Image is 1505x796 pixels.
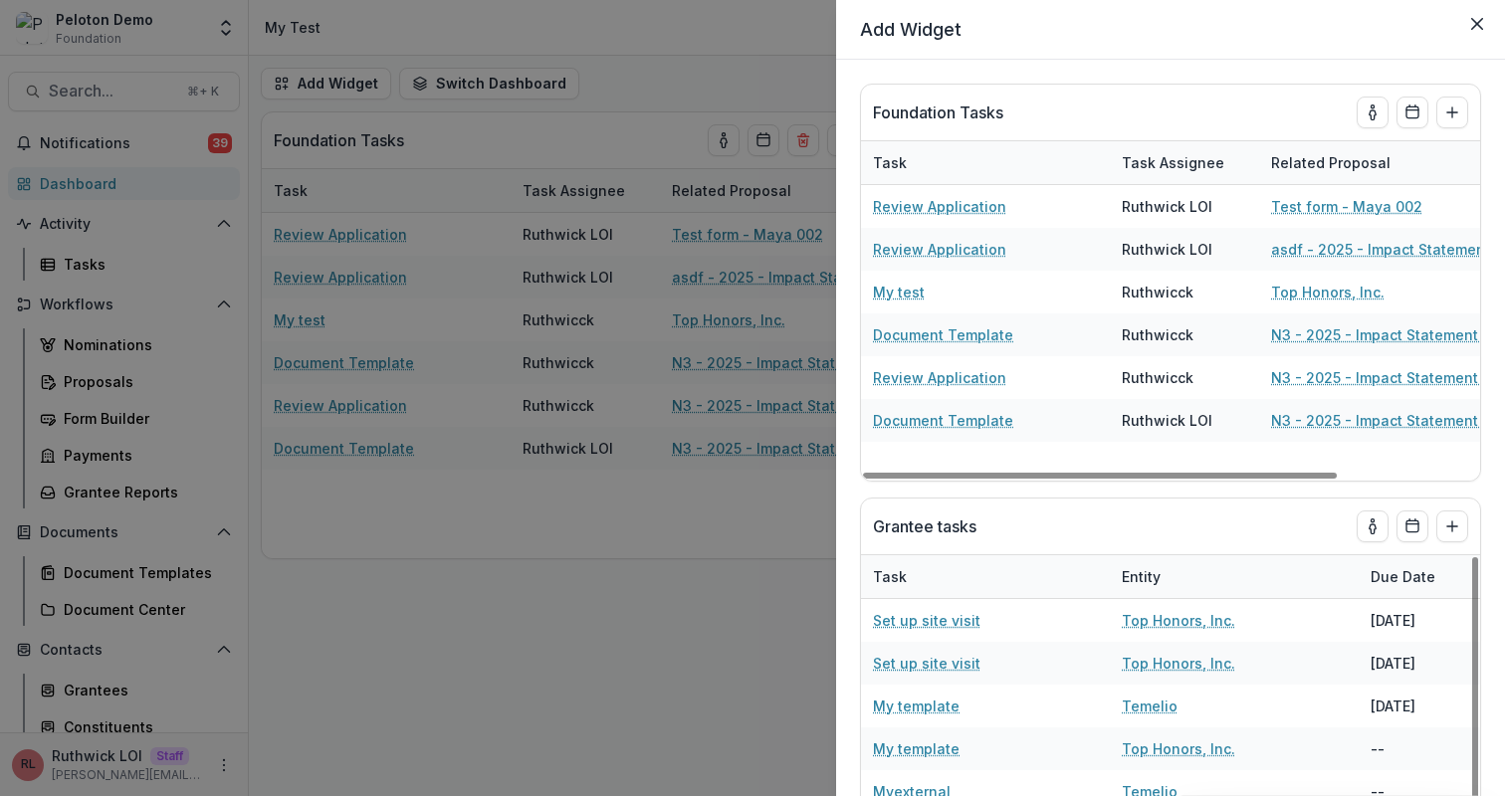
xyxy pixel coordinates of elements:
[861,141,1110,184] div: Task
[873,696,960,716] a: My template
[1122,196,1212,217] div: Ruthwick LOI
[861,555,1110,598] div: Task
[1122,653,1235,674] a: Top Honors, Inc.
[1271,196,1422,217] a: Test form - Maya 002
[1271,324,1496,345] a: N3 - 2025 - Impact Statement & Resource Request Form
[873,324,1013,345] a: Document Template
[1359,566,1447,587] div: Due Date
[1461,8,1493,40] button: Close
[1110,152,1236,173] div: Task Assignee
[1122,324,1193,345] div: Ruthwicck
[1110,555,1359,598] div: Entity
[1357,510,1389,542] button: toggle-assigned-to-me
[873,282,925,302] a: My test
[873,410,1013,431] a: Document Template
[873,239,1006,260] a: Review Application
[1271,239,1490,260] a: asdf - 2025 - Impact Statement
[1122,367,1193,388] div: Ruthwicck
[1122,410,1212,431] div: Ruthwick LOI
[1271,367,1496,388] a: N3 - 2025 - Impact Statement & Resource Request Form
[1110,141,1259,184] div: Task Assignee
[1259,152,1402,173] div: Related Proposal
[873,514,976,538] p: Grantee tasks
[1436,510,1468,542] button: Add to dashboard
[1271,282,1385,302] a: Top Honors, Inc.
[873,738,960,759] a: My template
[873,610,980,631] a: Set up site visit
[1122,696,1178,716] a: Temelio
[1122,610,1235,631] a: Top Honors, Inc.
[1357,97,1389,128] button: toggle-assigned-to-me
[1397,97,1428,128] button: Calendar
[1436,97,1468,128] button: Add to dashboard
[861,152,919,173] div: Task
[1110,566,1173,587] div: Entity
[873,367,1006,388] a: Review Application
[873,196,1006,217] a: Review Application
[861,566,919,587] div: Task
[873,100,1003,124] p: Foundation Tasks
[1122,239,1212,260] div: Ruthwick LOI
[1122,282,1193,302] div: Ruthwicck
[1122,738,1235,759] a: Top Honors, Inc.
[1271,410,1496,431] a: N3 - 2025 - Impact Statement & Resource Request Form
[1397,510,1428,542] button: Calendar
[873,653,980,674] a: Set up site visit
